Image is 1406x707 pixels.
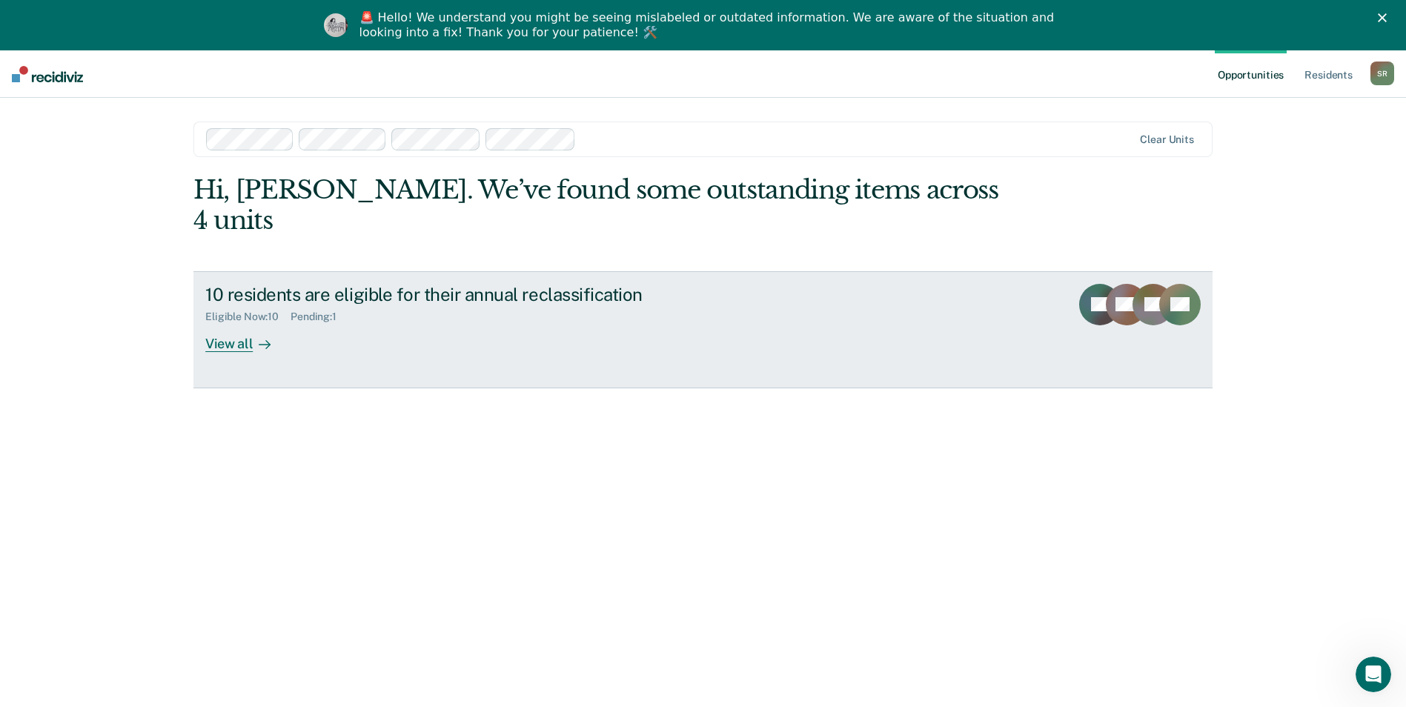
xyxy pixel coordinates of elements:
img: Profile image for Kim [324,13,348,37]
iframe: Intercom live chat [1356,657,1391,692]
img: Recidiviz [12,66,83,82]
div: 🚨 Hello! We understand you might be seeing mislabeled or outdated information. We are aware of th... [359,10,1059,40]
div: View all [205,323,288,352]
div: Eligible Now : 10 [205,311,291,323]
div: Hi, [PERSON_NAME]. We’ve found some outstanding items across 4 units [193,175,1009,236]
div: Clear units [1140,133,1194,146]
button: SR [1370,62,1394,85]
div: 10 residents are eligible for their annual reclassification [205,284,726,305]
div: Close [1378,13,1393,22]
a: Opportunities [1215,50,1287,98]
a: Residents [1301,50,1356,98]
div: S R [1370,62,1394,85]
a: 10 residents are eligible for their annual reclassificationEligible Now:10Pending:1View all [193,271,1213,388]
div: Pending : 1 [291,311,348,323]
